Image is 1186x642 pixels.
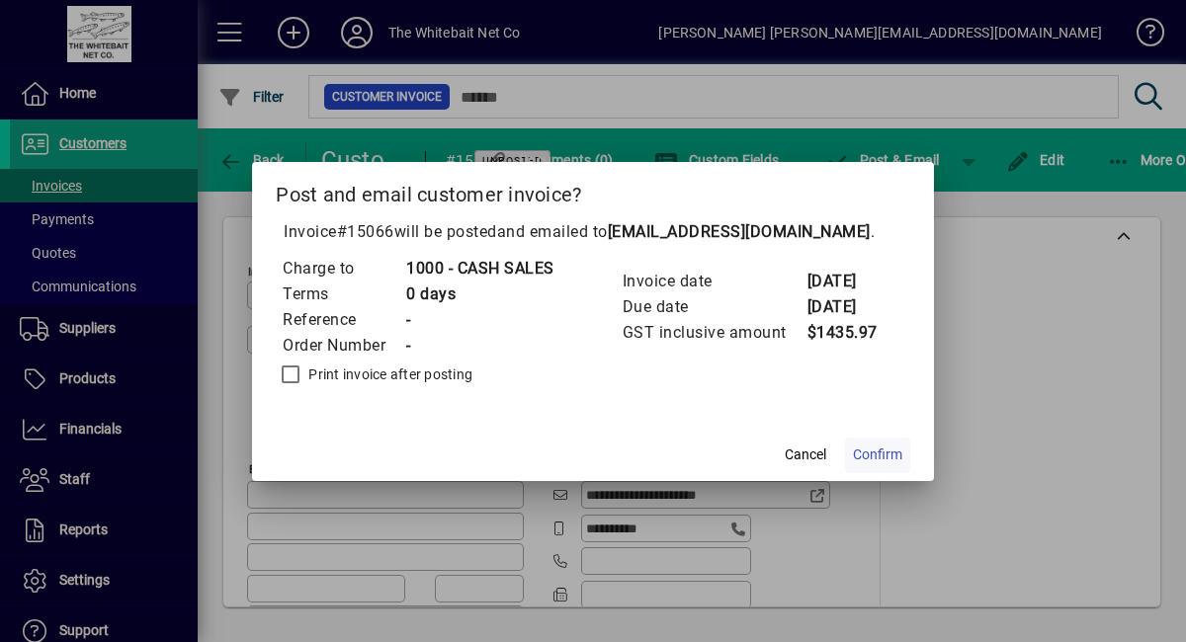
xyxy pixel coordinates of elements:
td: Terms [282,281,405,307]
td: Due date [622,294,806,320]
button: Confirm [845,438,910,473]
td: - [405,333,554,359]
td: Charge to [282,256,405,281]
td: [DATE] [806,269,886,294]
td: 0 days [405,281,554,307]
span: Confirm [853,444,902,465]
b: [EMAIL_ADDRESS][DOMAIN_NAME] [608,222,871,241]
td: - [405,307,554,333]
td: $1435.97 [806,320,886,346]
td: Order Number [282,333,405,359]
td: [DATE] [806,294,886,320]
h2: Post and email customer invoice? [252,162,934,219]
td: 1000 - CASH SALES [405,256,554,281]
td: GST inclusive amount [622,320,806,346]
span: Cancel [785,444,826,465]
label: Print invoice after posting [304,364,472,384]
span: and emailed to [497,222,871,241]
span: #15066 [337,222,394,241]
p: Invoice will be posted . [276,220,910,244]
td: Invoice date [622,269,806,294]
td: Reference [282,307,405,333]
button: Cancel [774,438,837,473]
